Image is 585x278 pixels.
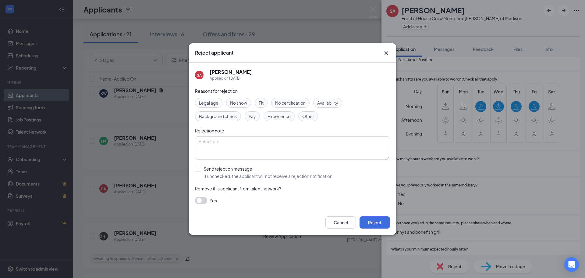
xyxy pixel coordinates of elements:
h5: [PERSON_NAME] [210,69,252,75]
span: Other [302,113,314,120]
span: Yes [210,197,217,204]
span: Legal age [199,99,218,106]
button: Cancel [325,216,356,229]
span: No certification [275,99,306,106]
span: Pay [249,113,256,120]
svg: Cross [383,49,390,57]
div: Open Intercom Messenger [564,257,579,272]
h3: Reject applicant [195,49,233,56]
span: Availability [317,99,338,106]
span: Background check [199,113,237,120]
span: Rejection note [195,128,224,133]
span: Reasons for rejection [195,88,238,94]
div: Applied on [DATE] [210,75,252,81]
span: Fit [259,99,264,106]
span: Remove this applicant from talent network? [195,186,281,191]
button: Reject [360,216,390,229]
span: No show [230,99,247,106]
span: Experience [268,113,291,120]
div: SA [197,73,202,78]
button: Close [383,49,390,57]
